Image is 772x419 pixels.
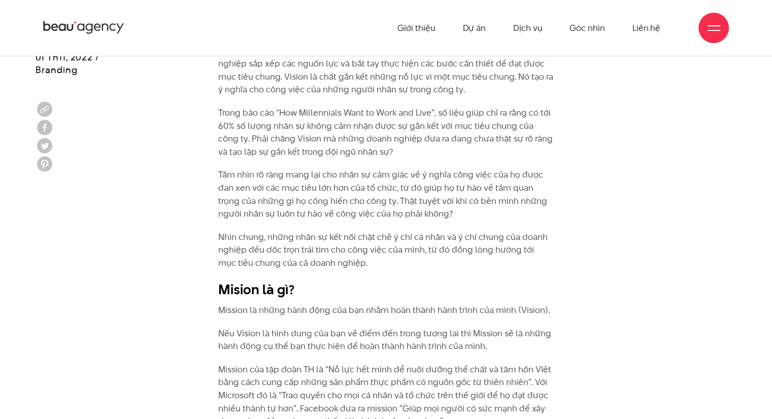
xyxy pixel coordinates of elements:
strong: Mision là gì? [218,280,294,299]
p: Trong báo cáo “How Millennials Want to Work and Live”, số liệu giúp chỉ ra rằng có tới 60% số lượ... [218,107,554,158]
p: Tầm nhìn rõ ràng mang lại cho nhân sự cảm giác về ý nghĩa công việc của họ được đan xen với các m... [218,168,554,220]
span: 01 Th11, 2022 / Branding [36,51,99,76]
p: Nhìn chung, những nhân sự kết nối chặt chẽ ý chí cá nhân và ý chí chung của doanh nghiệp đều dốc ... [218,231,554,270]
p: Mission là những hành động của bạn nhằm hoàn thành hành trình của mình (Vision). [218,304,554,317]
p: Tất cả các doanh nghiệp cần xác định cho mình một đích đến mà ở đó nhân sự của mình cùng đồng lòn... [218,31,554,96]
p: Nếu Vision là hình dung của bạn về điểm đến trong tương lai thì Mission sẽ là những hành động cụ ... [218,327,554,353]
